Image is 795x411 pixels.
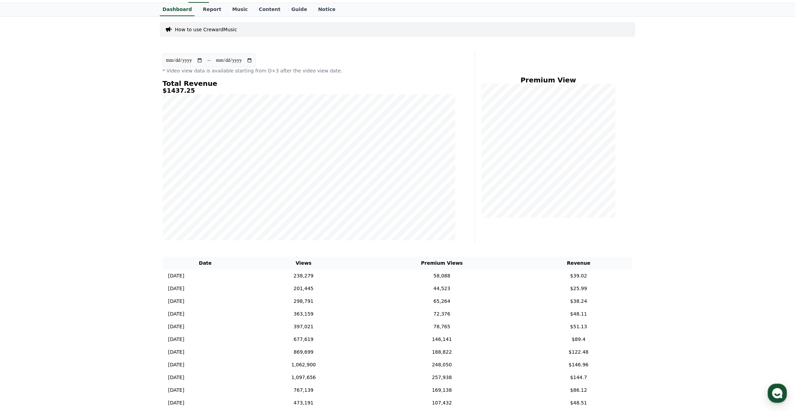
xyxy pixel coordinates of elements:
p: [DATE] [168,336,184,343]
td: 869,699 [248,346,359,358]
td: 44,523 [359,282,524,295]
td: 65,264 [359,295,524,308]
td: $146.96 [525,358,632,371]
h5: $1437.25 [163,87,455,94]
td: 238,279 [248,270,359,282]
th: Revenue [525,257,632,270]
td: 677,619 [248,333,359,346]
span: Settings [102,228,119,233]
td: 767,139 [248,384,359,397]
td: 397,021 [248,320,359,333]
td: $86.12 [525,384,632,397]
td: $48.11 [525,308,632,320]
a: Content [253,3,286,16]
td: $39.02 [525,270,632,282]
a: Home [2,218,45,235]
td: 188,822 [359,346,524,358]
td: $144.7 [525,371,632,384]
p: [DATE] [168,349,184,356]
p: [DATE] [168,374,184,381]
a: Messages [45,218,89,235]
p: [DATE] [168,387,184,394]
a: Guide [286,3,313,16]
td: 107,432 [359,397,524,409]
td: $48.51 [525,397,632,409]
h4: Total Revenue [163,80,455,87]
a: Music [227,3,253,16]
td: 72,376 [359,308,524,320]
td: 473,191 [248,397,359,409]
p: [DATE] [168,310,184,318]
td: 298,791 [248,295,359,308]
td: 201,445 [248,282,359,295]
a: Dashboard [160,3,194,16]
td: 58,088 [359,270,524,282]
td: $89.4 [525,333,632,346]
p: [DATE] [168,361,184,368]
td: 169,138 [359,384,524,397]
td: 146,141 [359,333,524,346]
p: [DATE] [168,285,184,292]
td: 78,765 [359,320,524,333]
th: Date [163,257,248,270]
a: Report [197,3,227,16]
td: $122.48 [525,346,632,358]
td: $38.24 [525,295,632,308]
td: $25.99 [525,282,632,295]
p: [DATE] [168,272,184,279]
p: * Video view data is available starting from D+3 after the video view date. [163,67,455,74]
p: [DATE] [168,323,184,330]
a: Settings [89,218,132,235]
a: Notice [313,3,341,16]
td: 248,050 [359,358,524,371]
th: Views [248,257,359,270]
p: [DATE] [168,399,184,407]
td: 363,159 [248,308,359,320]
p: [DATE] [168,298,184,305]
h4: Premium View [480,76,616,84]
span: Home [18,228,30,233]
td: 1,062,900 [248,358,359,371]
th: Premium Views [359,257,524,270]
td: $51.13 [525,320,632,333]
td: 257,938 [359,371,524,384]
td: 1,097,656 [248,371,359,384]
p: ~ [207,56,211,65]
span: Messages [57,228,77,234]
a: How to use CrewardMusic [175,26,237,33]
